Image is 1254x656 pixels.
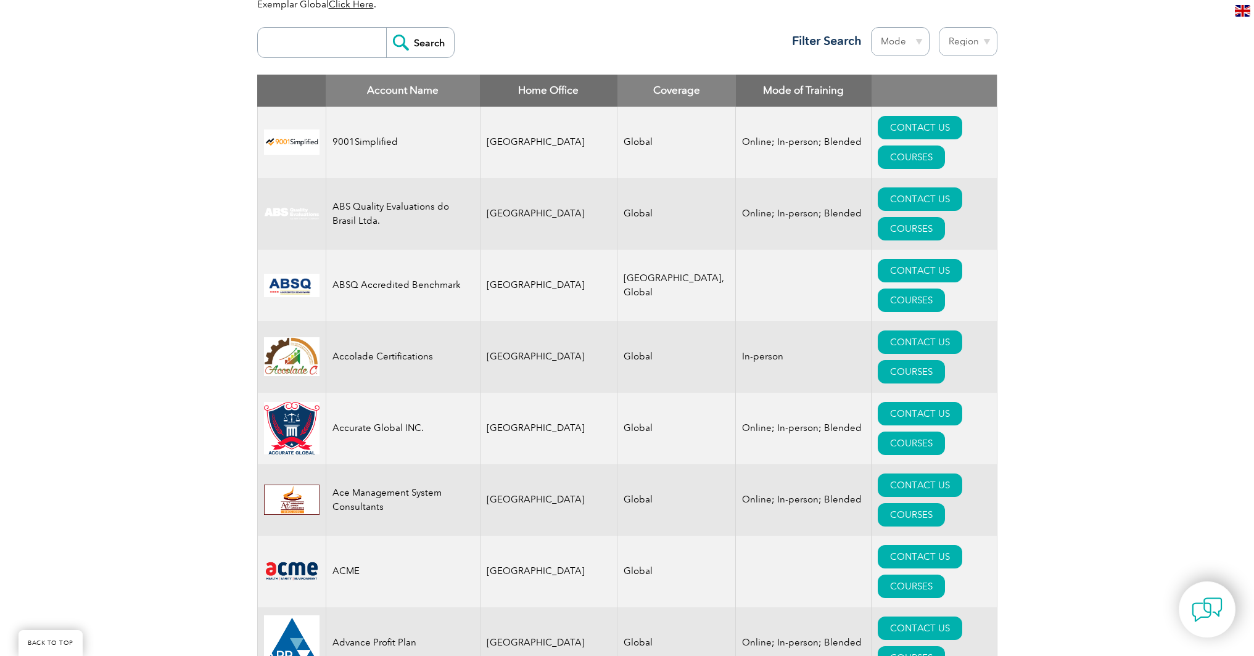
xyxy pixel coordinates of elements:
[617,75,736,107] th: Coverage: activate to sort column ascending
[617,250,736,321] td: [GEOGRAPHIC_DATA], Global
[264,129,320,155] img: 37c9c059-616f-eb11-a812-002248153038-logo.png
[878,146,945,169] a: COURSES
[480,250,617,321] td: [GEOGRAPHIC_DATA]
[264,560,320,583] img: 0f03f964-e57c-ec11-8d20-002248158ec2-logo.png
[264,274,320,297] img: cc24547b-a6e0-e911-a812-000d3a795b83-logo.png
[878,545,962,568] a: CONTACT US
[1235,5,1250,17] img: en
[480,75,617,107] th: Home Office: activate to sort column ascending
[736,107,872,178] td: Online; In-person; Blended
[326,178,480,250] td: ABS Quality Evaluations do Brasil Ltda.
[1192,594,1223,625] img: contact-chat.png
[617,536,736,607] td: Global
[736,178,872,250] td: Online; In-person; Blended
[326,250,480,321] td: ABSQ Accredited Benchmark
[480,107,617,178] td: [GEOGRAPHIC_DATA]
[736,464,872,536] td: Online; In-person; Blended
[878,187,962,211] a: CONTACT US
[326,107,480,178] td: 9001Simplified
[736,393,872,464] td: Online; In-person; Blended
[872,75,997,107] th: : activate to sort column ascending
[878,617,962,640] a: CONTACT US
[386,28,454,57] input: Search
[736,75,872,107] th: Mode of Training: activate to sort column ascending
[617,393,736,464] td: Global
[326,464,480,536] td: Ace Management System Consultants
[878,432,945,455] a: COURSES
[878,217,945,240] a: COURSES
[326,321,480,393] td: Accolade Certifications
[878,575,945,598] a: COURSES
[264,337,320,376] img: 1a94dd1a-69dd-eb11-bacb-002248159486-logo.jpg
[617,178,736,250] td: Global
[878,503,945,527] a: COURSES
[480,464,617,536] td: [GEOGRAPHIC_DATA]
[326,75,480,107] th: Account Name: activate to sort column descending
[480,321,617,393] td: [GEOGRAPHIC_DATA]
[617,321,736,393] td: Global
[480,393,617,464] td: [GEOGRAPHIC_DATA]
[878,116,962,139] a: CONTACT US
[617,464,736,536] td: Global
[878,474,962,497] a: CONTACT US
[736,321,872,393] td: In-person
[785,33,862,49] h3: Filter Search
[326,536,480,607] td: ACME
[19,630,83,656] a: BACK TO TOP
[878,402,962,425] a: CONTACT US
[878,330,962,354] a: CONTACT US
[878,289,945,312] a: COURSES
[326,393,480,464] td: Accurate Global INC.
[264,402,320,455] img: a034a1f6-3919-f011-998a-0022489685a1-logo.png
[617,107,736,178] td: Global
[480,178,617,250] td: [GEOGRAPHIC_DATA]
[878,360,945,383] a: COURSES
[264,485,320,515] img: 306afd3c-0a77-ee11-8179-000d3ae1ac14-logo.jpg
[878,259,962,282] a: CONTACT US
[480,536,617,607] td: [GEOGRAPHIC_DATA]
[264,207,320,221] img: c92924ac-d9bc-ea11-a814-000d3a79823d-logo.jpg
